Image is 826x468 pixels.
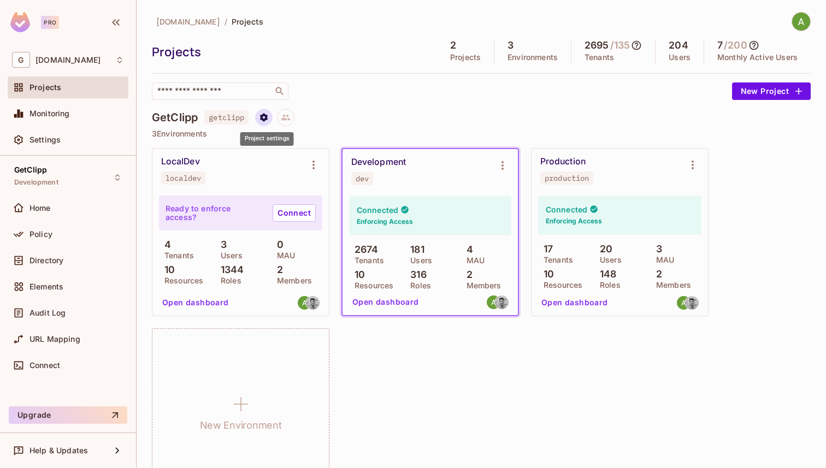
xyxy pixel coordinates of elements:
p: Roles [594,281,621,289]
p: 10 [349,269,365,280]
p: Ready to enforce access? [166,204,264,222]
h5: / 135 [610,40,630,51]
p: 316 [405,269,427,280]
div: production [545,174,589,182]
p: 3 Environments [152,129,811,138]
h5: 2 [450,40,456,51]
button: Open dashboard [158,294,233,311]
p: 2 [272,264,283,275]
p: Users [215,251,243,260]
p: 2 [461,269,473,280]
img: ajay@getclipp.com [487,295,500,309]
p: MAU [272,251,295,260]
span: getclipp [204,110,249,125]
span: Project settings [255,114,273,125]
p: 181 [405,244,424,255]
img: ajay@getclipp.com [298,296,311,310]
p: 17 [538,244,553,254]
span: Projects [29,83,61,92]
p: Tenants [159,251,194,260]
h4: Connected [546,204,587,215]
span: [DOMAIN_NAME] [156,16,220,27]
div: Project settings [240,132,294,146]
p: Projects [450,53,481,62]
h5: 2695 [585,40,609,51]
span: Home [29,204,51,212]
button: Environment settings [682,154,704,176]
p: Environments [508,53,558,62]
button: Upgrade [9,406,127,424]
button: Environment settings [303,154,324,176]
div: Pro [41,16,59,29]
p: 4 [461,244,473,255]
p: 148 [594,269,617,280]
p: 4 [159,239,171,250]
h1: New Environment [200,417,282,434]
h5: 7 [717,40,723,51]
p: 3 [651,244,662,254]
p: Roles [405,281,431,290]
h5: 204 [669,40,688,51]
p: Roles [215,276,241,285]
div: Production [540,156,586,167]
img: Ajay Pathuri [792,13,810,31]
div: dev [356,174,369,183]
span: Workspace: getclipp.com [36,56,101,64]
p: 2674 [349,244,379,255]
p: 2 [651,269,662,280]
span: Projects [232,16,263,27]
button: New Project [732,82,811,100]
h5: 3 [508,40,514,51]
span: GetClipp [14,165,47,174]
p: Users [405,256,432,265]
p: 3 [215,239,227,250]
p: Tenants [349,256,384,265]
h5: / 200 [724,40,747,51]
span: Help & Updates [29,446,88,455]
span: Connect [29,361,60,370]
button: Environment settings [492,155,514,176]
p: Users [669,53,691,62]
span: Audit Log [29,309,66,317]
p: Resources [349,281,393,290]
p: Resources [159,276,203,285]
span: Elements [29,282,63,291]
a: Connect [273,204,316,222]
p: 1344 [215,264,244,275]
button: Open dashboard [537,294,612,311]
button: Open dashboard [348,293,423,311]
p: Monthly Active Users [717,53,798,62]
h6: Enforcing Access [357,217,413,227]
img: miguel@getclipp.com [495,295,509,309]
img: SReyMgAAAABJRU5ErkJggg== [10,12,30,32]
p: MAU [651,256,674,264]
span: Policy [29,230,52,239]
span: G [12,52,30,68]
span: Development [14,178,58,187]
p: Users [594,256,622,264]
p: 20 [594,244,612,254]
span: Monitoring [29,109,70,118]
h4: Connected [357,205,398,215]
p: Tenants [538,256,573,264]
img: miguel@getclipp.com [685,296,699,310]
p: 10 [538,269,554,280]
h4: GetClipp [152,111,198,124]
p: Members [272,276,312,285]
h6: Enforcing Access [546,216,602,226]
span: URL Mapping [29,335,80,343]
img: miguel@getclipp.com [306,296,320,310]
div: LocalDev [161,156,200,167]
img: ajay@getclipp.com [677,296,691,310]
p: Members [461,281,501,290]
div: localdev [166,174,201,182]
span: Settings [29,135,61,144]
p: 0 [272,239,284,250]
p: Resources [538,281,582,289]
li: / [225,16,227,27]
div: Projects [152,44,432,60]
p: MAU [461,256,485,265]
div: Development [351,157,406,168]
span: Directory [29,256,63,265]
p: 10 [159,264,175,275]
